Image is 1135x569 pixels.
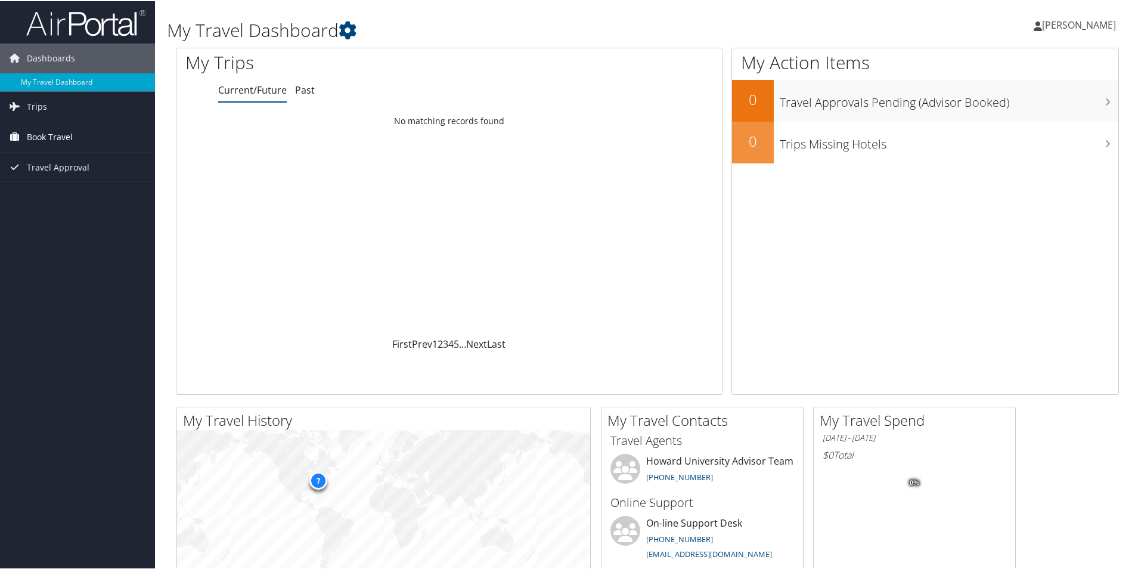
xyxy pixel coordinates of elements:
h2: My Travel History [183,409,590,429]
h2: 0 [732,130,774,150]
span: Trips [27,91,47,120]
tspan: 0% [910,478,919,485]
a: Current/Future [218,82,287,95]
div: 7 [309,471,327,488]
span: Dashboards [27,42,75,72]
li: Howard University Advisor Team [604,453,800,491]
span: … [459,336,466,350]
td: No matching records found [176,109,722,131]
h1: My Trips [185,49,486,74]
a: 0Trips Missing Hotels [732,120,1118,162]
span: Travel Approval [27,151,89,181]
span: Book Travel [27,121,73,151]
a: First [392,336,412,350]
a: Past [295,82,315,95]
h1: My Action Items [732,49,1118,74]
a: 2 [438,336,443,350]
a: 5 [454,336,459,350]
h2: My Travel Spend [820,409,1015,429]
h1: My Travel Dashboard [167,17,808,42]
h3: Online Support [610,493,794,510]
a: [EMAIL_ADDRESS][DOMAIN_NAME] [646,548,772,558]
a: 4 [448,336,454,350]
h3: Travel Approvals Pending (Advisor Booked) [780,87,1118,110]
a: Next [466,336,487,350]
a: 0Travel Approvals Pending (Advisor Booked) [732,79,1118,120]
a: [PERSON_NAME] [1034,6,1128,42]
h2: My Travel Contacts [607,409,803,429]
a: Last [487,336,506,350]
img: airportal-logo.png [26,8,145,36]
a: Prev [412,336,432,350]
a: [PHONE_NUMBER] [646,471,713,481]
li: On-line Support Desk [604,515,800,564]
a: [PHONE_NUMBER] [646,533,713,543]
a: 1 [432,336,438,350]
span: $0 [823,447,833,460]
h2: 0 [732,88,774,109]
h3: Trips Missing Hotels [780,129,1118,151]
a: 3 [443,336,448,350]
h3: Travel Agents [610,431,794,448]
h6: [DATE] - [DATE] [823,431,1006,443]
span: [PERSON_NAME] [1042,17,1116,30]
h6: Total [823,447,1006,460]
